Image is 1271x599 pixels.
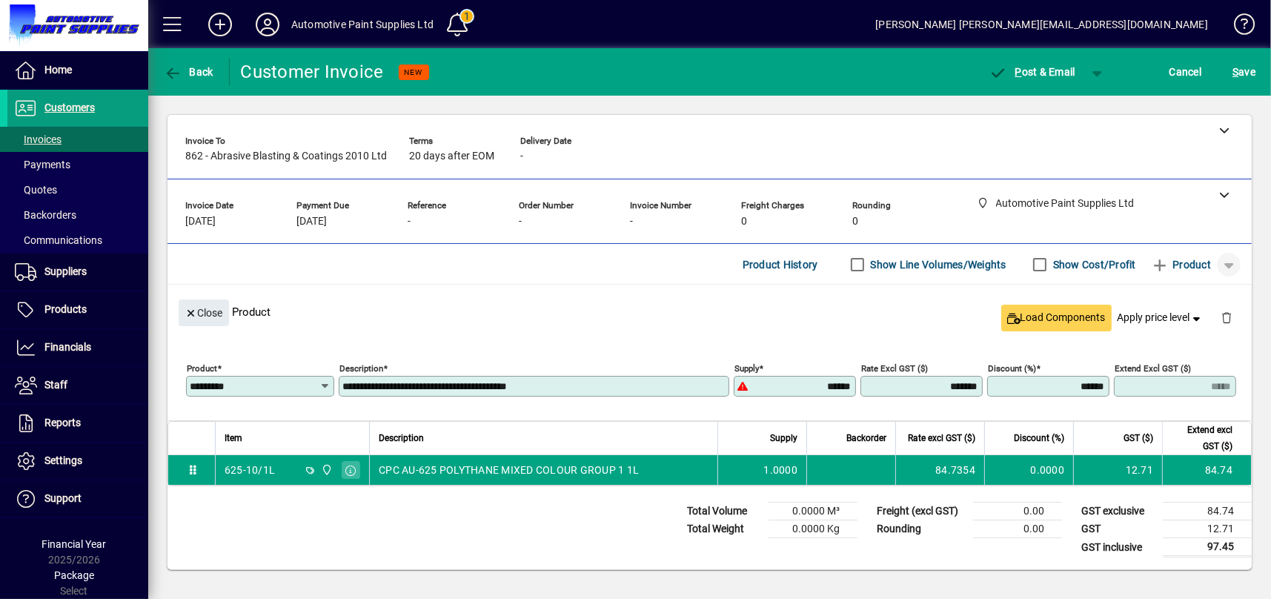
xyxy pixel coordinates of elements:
[1163,520,1252,538] td: 12.71
[1124,430,1153,446] span: GST ($)
[1162,455,1251,485] td: 84.74
[7,443,148,480] a: Settings
[769,520,857,538] td: 0.0000 Kg
[769,503,857,520] td: 0.0000 M³
[7,405,148,442] a: Reports
[15,184,57,196] span: Quotes
[1172,422,1232,454] span: Extend excl GST ($)
[1229,59,1259,85] button: Save
[187,363,217,374] mat-label: Product
[1209,311,1244,324] app-page-header-button: Delete
[1163,503,1252,520] td: 84.74
[185,216,216,228] span: [DATE]
[680,503,769,520] td: Total Volume
[7,480,148,517] a: Support
[1007,310,1106,325] span: Load Components
[1118,310,1204,325] span: Apply price level
[734,363,759,374] mat-label: Supply
[1144,251,1218,278] button: Product
[44,64,72,76] span: Home
[1015,66,1022,78] span: P
[875,13,1208,36] div: [PERSON_NAME] [PERSON_NAME][EMAIL_ADDRESS][DOMAIN_NAME]
[630,216,633,228] span: -
[1073,455,1162,485] td: 12.71
[7,329,148,366] a: Financials
[1014,430,1064,446] span: Discount (%)
[1232,66,1238,78] span: S
[869,520,973,538] td: Rounding
[1112,305,1209,331] button: Apply price level
[7,52,148,89] a: Home
[984,455,1073,485] td: 0.0000
[42,538,107,550] span: Financial Year
[44,265,87,277] span: Suppliers
[241,60,384,84] div: Customer Invoice
[905,463,975,477] div: 84.7354
[868,257,1006,272] label: Show Line Volumes/Weights
[54,569,94,581] span: Package
[15,234,102,246] span: Communications
[743,253,818,277] span: Product History
[989,66,1075,78] span: ost & Email
[770,430,797,446] span: Supply
[852,216,858,228] span: 0
[1050,257,1136,272] label: Show Cost/Profit
[982,59,1083,85] button: Post & Email
[7,367,148,404] a: Staff
[405,67,423,77] span: NEW
[15,133,62,145] span: Invoices
[520,150,523,162] span: -
[1223,3,1252,51] a: Knowledge Base
[44,102,95,113] span: Customers
[15,159,70,171] span: Payments
[7,152,148,177] a: Payments
[1151,253,1211,277] span: Product
[291,13,434,36] div: Automotive Paint Supplies Ltd
[1166,59,1206,85] button: Cancel
[196,11,244,38] button: Add
[846,430,886,446] span: Backorder
[869,503,973,520] td: Freight (excl GST)
[1209,299,1244,335] button: Delete
[185,150,387,162] span: 862 - Abrasive Blasting & Coatings 2010 Ltd
[7,202,148,228] a: Backorders
[317,462,334,478] span: Automotive Paint Supplies Ltd
[1074,520,1163,538] td: GST
[160,59,217,85] button: Back
[179,299,229,326] button: Close
[7,228,148,253] a: Communications
[764,463,798,477] span: 1.0000
[908,430,975,446] span: Rate excl GST ($)
[1232,60,1255,84] span: ave
[1074,538,1163,557] td: GST inclusive
[164,66,213,78] span: Back
[244,11,291,38] button: Profile
[148,59,230,85] app-page-header-button: Back
[409,150,494,162] span: 20 days after EOM
[1074,503,1163,520] td: GST exclusive
[988,363,1036,374] mat-label: Discount (%)
[741,216,747,228] span: 0
[680,520,769,538] td: Total Weight
[7,177,148,202] a: Quotes
[44,417,81,428] span: Reports
[15,209,76,221] span: Backorders
[44,341,91,353] span: Financials
[185,301,223,325] span: Close
[973,503,1062,520] td: 0.00
[1169,60,1202,84] span: Cancel
[7,254,148,291] a: Suppliers
[44,492,82,504] span: Support
[296,216,327,228] span: [DATE]
[737,251,824,278] button: Product History
[225,463,275,477] div: 625-10/1L
[167,285,1252,339] div: Product
[1001,305,1112,331] button: Load Components
[175,305,233,319] app-page-header-button: Close
[44,454,82,466] span: Settings
[7,127,148,152] a: Invoices
[973,520,1062,538] td: 0.00
[861,363,928,374] mat-label: Rate excl GST ($)
[1115,363,1191,374] mat-label: Extend excl GST ($)
[44,303,87,315] span: Products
